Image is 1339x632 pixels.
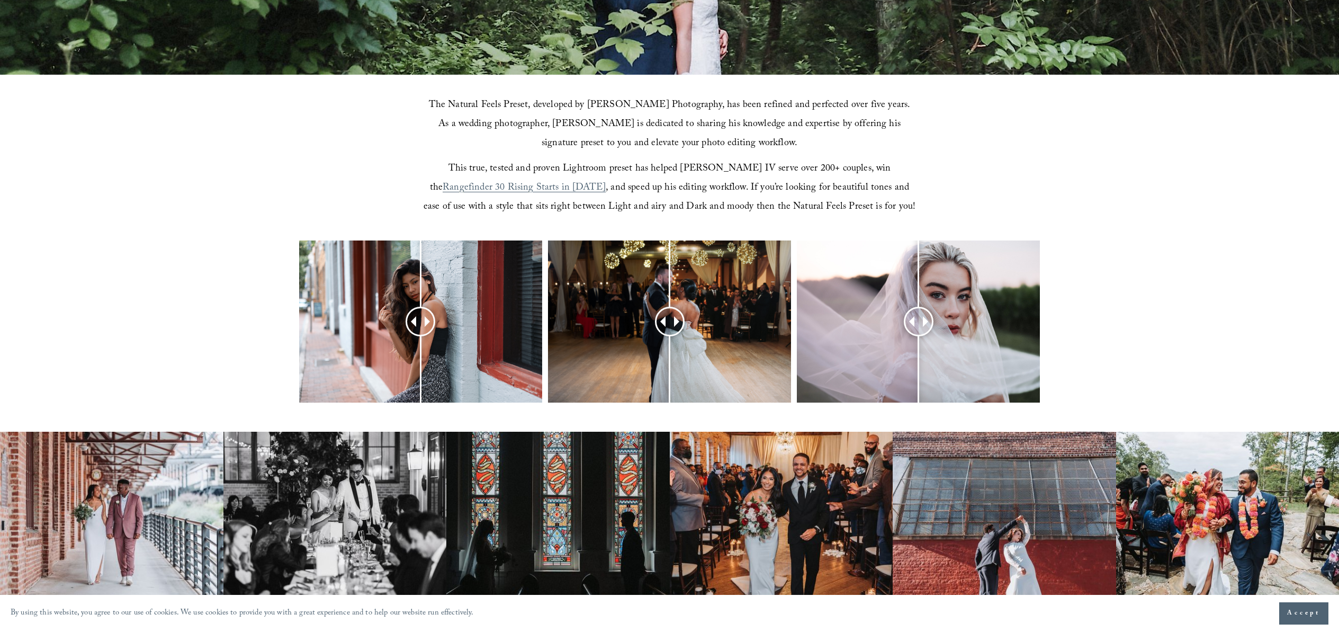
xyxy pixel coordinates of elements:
[429,97,913,152] span: The Natural Feels Preset, developed by [PERSON_NAME] Photography, has been refined and perfected ...
[893,432,1116,600] img: Raleigh wedding photographer couple dance
[223,432,447,600] img: Best Raleigh wedding venue reception toast
[1279,602,1328,625] button: Accept
[424,180,915,216] span: , and speed up his editing workflow. If you’re looking for beautiful tones and ease of use with a...
[443,180,606,197] a: Rangefinder 30 Rising Starts in [DATE]
[11,606,474,621] p: By using this website, you agree to our use of cookies. We use cookies to provide you with a grea...
[1287,608,1320,619] span: Accept
[670,432,893,600] img: Rustic Raleigh wedding venue couple down the aisle
[430,161,894,197] span: This true, tested and proven Lightroom preset has helped [PERSON_NAME] IV serve over 200+ couples...
[446,432,670,600] img: Elegant bride and groom first look photography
